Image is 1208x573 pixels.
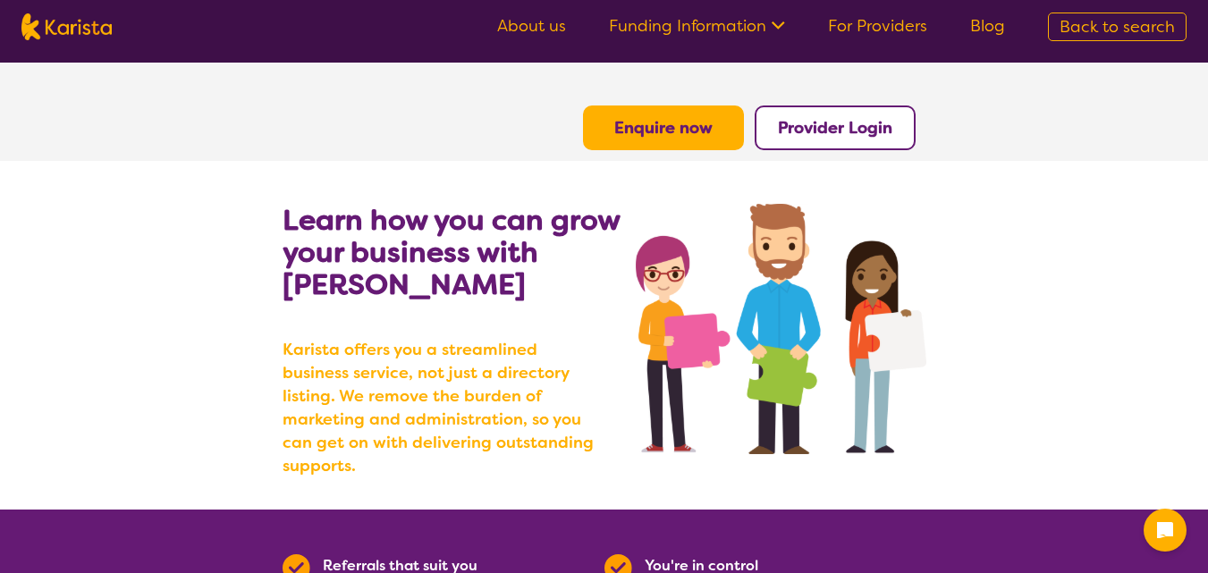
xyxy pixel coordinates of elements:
a: Back to search [1048,13,1187,41]
b: Karista offers you a streamlined business service, not just a directory listing. We remove the bu... [283,338,604,477]
img: grow your business with Karista [636,204,925,454]
img: Karista logo [21,13,112,40]
button: Provider Login [755,105,916,150]
a: Enquire now [614,117,713,139]
span: Back to search [1060,16,1175,38]
a: Funding Information [609,15,785,37]
a: About us [497,15,566,37]
button: Enquire now [583,105,744,150]
a: Blog [970,15,1005,37]
a: For Providers [828,15,927,37]
b: Learn how you can grow your business with [PERSON_NAME] [283,201,620,303]
a: Provider Login [778,117,892,139]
